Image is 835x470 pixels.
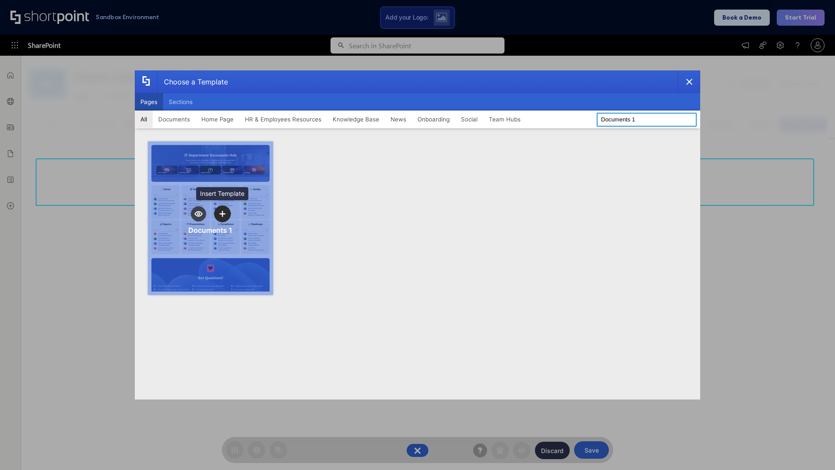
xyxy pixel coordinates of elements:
div: Choose a Template [157,71,228,93]
input: Search [597,113,697,127]
button: Knowledge Base [327,111,385,128]
button: Onboarding [412,111,455,128]
div: Documents 1 [188,226,232,235]
button: News [385,111,412,128]
button: Sections [163,93,198,111]
button: All [135,111,153,128]
button: Home Page [196,111,239,128]
button: HR & Employees Resources [239,111,327,128]
iframe: Chat Widget [792,428,835,470]
button: Pages [135,93,163,111]
div: template selector [135,70,700,399]
button: Social [455,111,483,128]
button: Documents [153,111,196,128]
button: Team Hubs [483,111,526,128]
